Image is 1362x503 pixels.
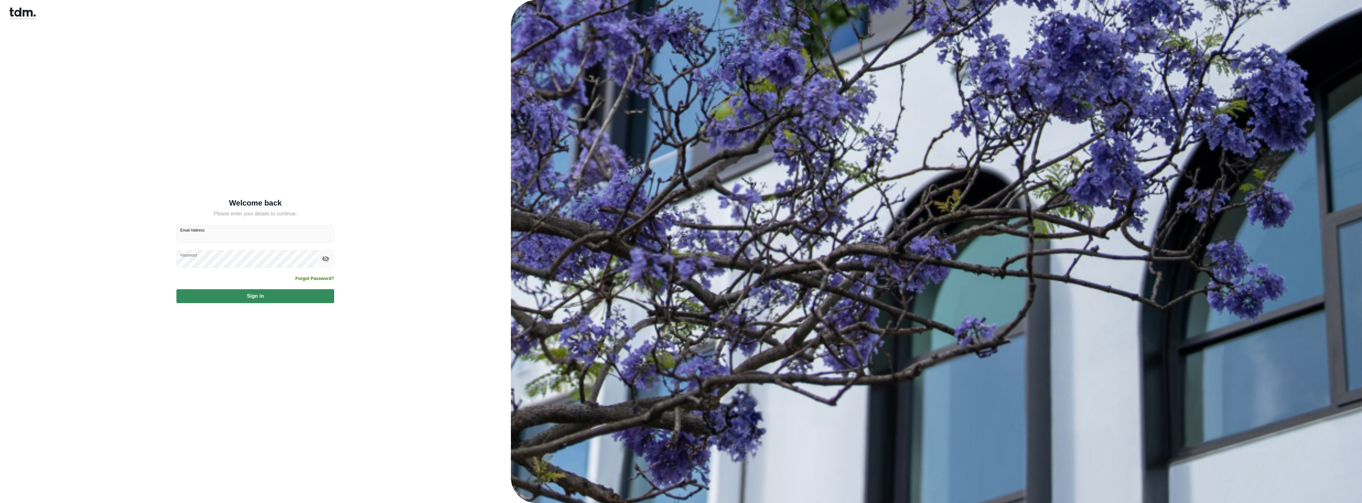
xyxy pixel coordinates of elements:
[180,252,197,258] label: Password
[176,289,334,303] button: Sign in
[295,275,334,282] a: Forgot Password?
[176,200,334,206] h5: Welcome back
[320,253,331,264] button: toggle password visibility
[176,210,334,218] h5: Please enter your details to continue.
[180,227,205,233] label: Email Address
